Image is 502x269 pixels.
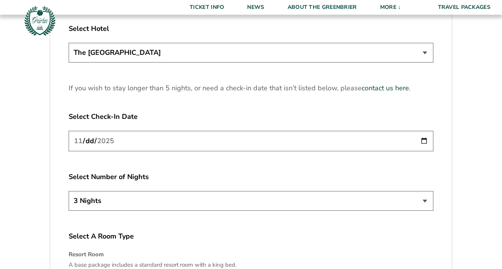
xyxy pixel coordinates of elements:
[69,250,433,259] h4: Resort Room
[69,24,433,34] label: Select Hotel
[69,83,433,93] p: If you wish to stay longer than 5 nights, or need a check-in date that isn’t listed below, please .
[69,261,433,269] p: A base package includes a standard resort room with a king bed.
[69,232,433,241] label: Select A Room Type
[69,172,433,182] label: Select Number of Nights
[69,112,433,122] label: Select Check-In Date
[23,4,57,37] img: Greenbrier Tip-Off
[362,83,409,93] a: contact us here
